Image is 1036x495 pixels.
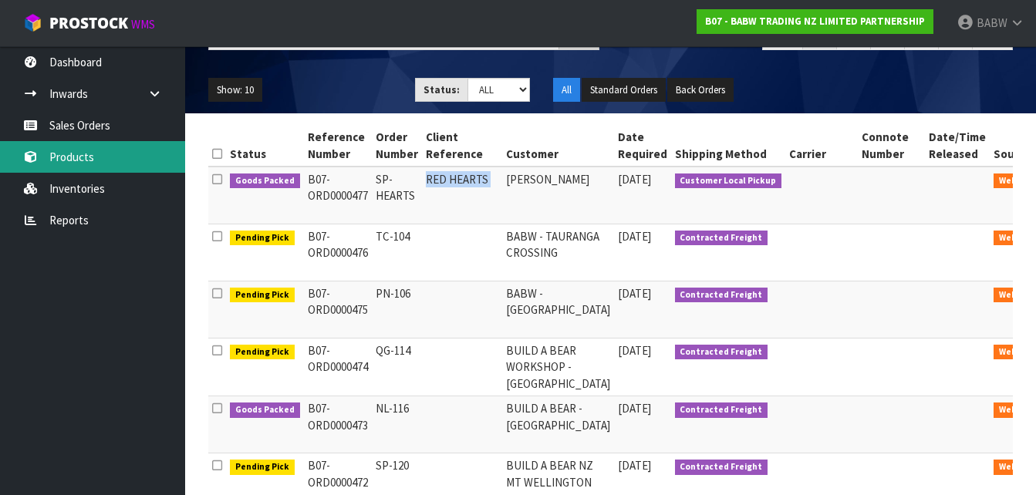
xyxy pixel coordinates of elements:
td: B07-ORD0000473 [304,396,372,453]
span: ProStock [49,13,128,33]
span: Contracted Freight [675,345,768,360]
td: BUILD A BEAR WORKSHOP - [GEOGRAPHIC_DATA] [502,338,614,396]
button: Standard Orders [582,78,666,103]
td: BUILD A BEAR - [GEOGRAPHIC_DATA] [502,396,614,453]
td: BABW - [GEOGRAPHIC_DATA] [502,281,614,338]
span: Contracted Freight [675,231,768,246]
strong: Status: [424,83,460,96]
td: [PERSON_NAME] [502,167,614,224]
button: Show: 10 [208,78,262,103]
span: Contracted Freight [675,402,768,418]
th: Connote Number [858,125,926,167]
span: [DATE] [618,401,651,416]
span: BABW [977,15,1007,30]
strong: B07 - BABW TRADING NZ LIMITED PARTNERSHIP [705,15,925,28]
th: Order Number [372,125,422,167]
button: Back Orders [667,78,734,103]
span: Pending Pick [230,231,295,246]
th: Customer [502,125,614,167]
span: Goods Packed [230,402,300,418]
span: Pending Pick [230,288,295,303]
td: RED HEARTS [422,167,502,224]
td: TC-104 [372,224,422,281]
td: SP-HEARTS [372,167,422,224]
span: [DATE] [618,172,651,187]
th: Status [226,125,304,167]
td: BABW - TAURANGA CROSSING [502,224,614,281]
span: [DATE] [618,343,651,358]
span: [DATE] [618,229,651,244]
span: Pending Pick [230,345,295,360]
th: Date Required [614,125,671,167]
th: Reference Number [304,125,372,167]
td: B07-ORD0000476 [304,224,372,281]
span: Contracted Freight [675,460,768,475]
span: Customer Local Pickup [675,173,782,189]
span: Pending Pick [230,460,295,475]
span: [DATE] [618,458,651,473]
th: Date/Time Released [925,125,990,167]
span: [DATE] [618,286,651,301]
small: WMS [131,17,155,32]
td: PN-106 [372,281,422,338]
th: Client Reference [422,125,502,167]
span: Goods Packed [230,173,300,189]
span: Contracted Freight [675,288,768,303]
td: B07-ORD0000477 [304,167,372,224]
td: B07-ORD0000474 [304,338,372,396]
th: Carrier [785,125,858,167]
th: Shipping Method [671,125,786,167]
button: All [553,78,580,103]
td: NL-116 [372,396,422,453]
img: cube-alt.png [23,13,42,32]
td: B07-ORD0000475 [304,281,372,338]
td: QG-114 [372,338,422,396]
